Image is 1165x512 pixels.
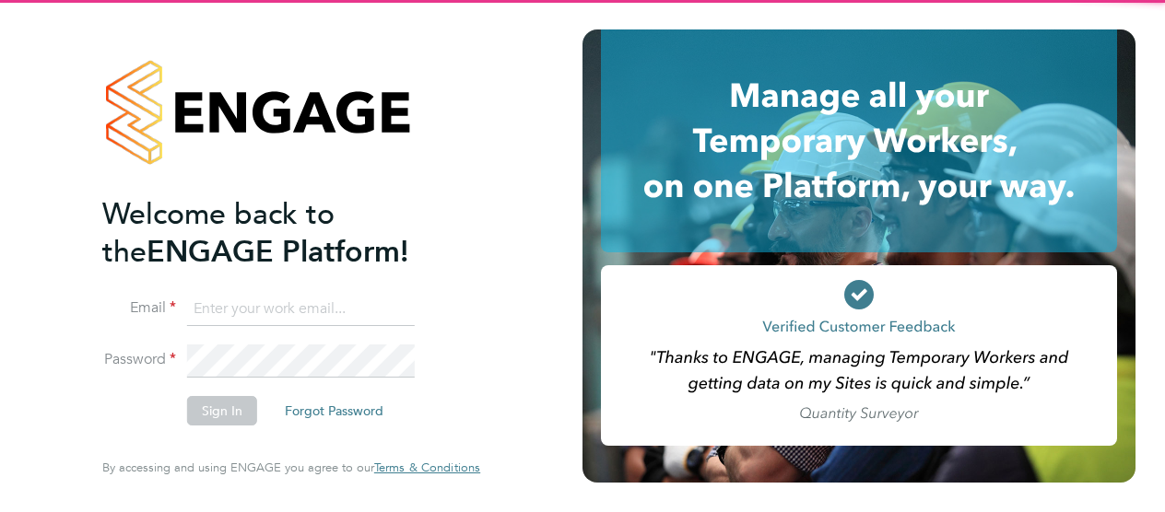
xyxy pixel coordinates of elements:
label: Password [102,350,176,369]
input: Enter your work email... [187,293,415,326]
label: Email [102,298,176,318]
span: Welcome back to the [102,196,335,270]
a: Terms & Conditions [374,460,480,475]
span: By accessing and using ENGAGE you agree to our [102,460,480,475]
button: Forgot Password [270,396,398,425]
span: Terms & Conditions [374,460,480,475]
button: Sign In [187,396,257,425]
h2: ENGAGE Platform! [102,195,462,271]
